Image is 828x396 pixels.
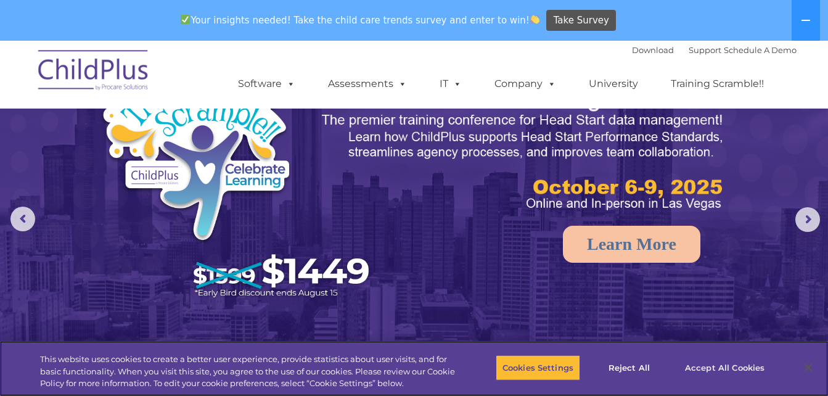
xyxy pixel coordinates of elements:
[563,226,700,263] a: Learn More
[482,72,568,96] a: Company
[546,10,616,31] a: Take Survey
[554,10,609,31] span: Take Survey
[40,353,456,390] div: This website uses cookies to create a better user experience, provide statistics about user visit...
[689,45,721,55] a: Support
[171,132,224,141] span: Phone number
[316,72,419,96] a: Assessments
[591,355,668,381] button: Reject All
[724,45,797,55] a: Schedule A Demo
[32,41,155,103] img: ChildPlus by Procare Solutions
[795,354,822,381] button: Close
[496,355,580,381] button: Cookies Settings
[632,45,674,55] a: Download
[576,72,650,96] a: University
[632,45,797,55] font: |
[171,81,209,91] span: Last name
[658,72,776,96] a: Training Scramble!!
[427,72,474,96] a: IT
[226,72,308,96] a: Software
[530,15,539,24] img: 👏
[678,355,771,381] button: Accept All Cookies
[181,15,190,24] img: ✅
[176,8,545,32] span: Your insights needed! Take the child care trends survey and enter to win!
